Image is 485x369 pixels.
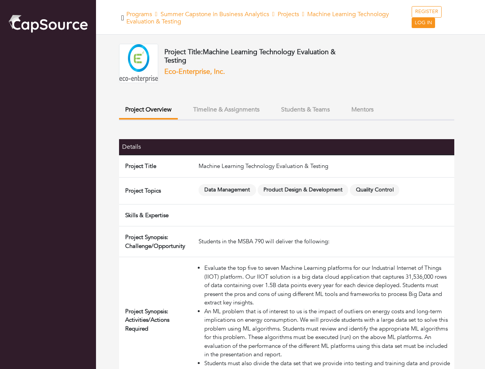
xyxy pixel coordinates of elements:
th: Details [119,139,195,155]
td: Project Topics [119,177,195,204]
img: cap_logo.png [8,13,88,33]
td: Machine Learning Technology Evaluation & Testing [195,155,454,177]
span: Machine Learning Technology Evaluation & Testing [126,10,389,26]
span: Machine Learning Technology Evaluation & Testing [164,47,336,65]
td: Project Synopsis: Challenge/Opportunity [119,226,195,257]
span: Data Management [199,184,256,196]
span: Product Design & Development [258,184,349,196]
a: LOG IN [412,18,435,28]
a: Summer Capstone in Business Analytics [161,10,269,18]
div: Students in the MSBA 790 will deliver the following: [199,237,451,246]
li: An ML problem that is of interest to us is the impact of outliers on energy costs and long-term i... [204,307,451,359]
a: Programs [126,10,152,18]
button: Project Overview [119,101,178,120]
td: Project Title [119,155,195,177]
a: REGISTER [412,6,442,18]
h4: Project Title: [164,48,354,65]
a: Projects [278,10,299,18]
button: Students & Teams [275,101,336,118]
img: eco-enterprise_Logo_vf.jpeg [119,44,158,83]
button: Mentors [345,101,380,118]
button: Timeline & Assignments [187,101,266,118]
a: Eco-Enterprise, Inc. [164,67,225,76]
li: Evaluate the top five to seven Machine Learning platforms for our Industrial Internet of Things (... [204,264,451,307]
td: Skills & Expertise [119,204,195,226]
span: Quality Control [350,184,399,196]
